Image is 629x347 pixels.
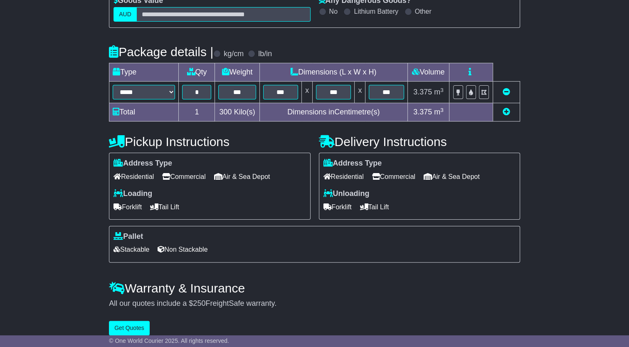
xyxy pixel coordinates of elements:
[109,135,310,149] h4: Pickup Instructions
[329,7,338,15] label: No
[440,107,444,113] sup: 3
[407,63,449,82] td: Volume
[113,7,137,22] label: AUD
[109,281,520,295] h4: Warranty & Insurance
[179,103,215,121] td: 1
[109,299,520,308] div: All our quotes include a $ FreightSafe warranty.
[109,103,179,121] td: Total
[179,63,215,82] td: Qty
[113,189,152,198] label: Loading
[113,159,172,168] label: Address Type
[415,7,432,15] label: Other
[113,201,142,213] span: Forklift
[319,135,520,149] h4: Delivery Instructions
[503,88,510,96] a: Remove this item
[413,88,432,96] span: 3.375
[503,108,510,116] a: Add new item
[215,103,259,121] td: Kilo(s)
[258,50,272,59] label: lb/in
[360,201,389,213] span: Tail Lift
[224,50,244,59] label: kg/cm
[214,170,270,183] span: Air & Sea Depot
[109,321,150,335] button: Get Quotes
[109,337,229,344] span: © One World Courier 2025. All rights reserved.
[113,243,149,256] span: Stackable
[413,108,432,116] span: 3.375
[323,170,364,183] span: Residential
[323,159,382,168] label: Address Type
[434,108,444,116] span: m
[434,88,444,96] span: m
[113,170,154,183] span: Residential
[354,7,398,15] label: Lithium Battery
[162,170,205,183] span: Commercial
[440,87,444,93] sup: 3
[215,63,259,82] td: Weight
[109,63,179,82] td: Type
[109,45,213,59] h4: Package details |
[150,201,179,213] span: Tail Lift
[259,63,407,82] td: Dimensions (L x W x H)
[113,232,143,241] label: Pallet
[424,170,480,183] span: Air & Sea Depot
[372,170,415,183] span: Commercial
[302,82,313,103] td: x
[323,189,370,198] label: Unloading
[355,82,365,103] td: x
[259,103,407,121] td: Dimensions in Centimetre(s)
[193,299,205,307] span: 250
[158,243,207,256] span: Non Stackable
[323,201,352,213] span: Forklift
[220,108,232,116] span: 300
